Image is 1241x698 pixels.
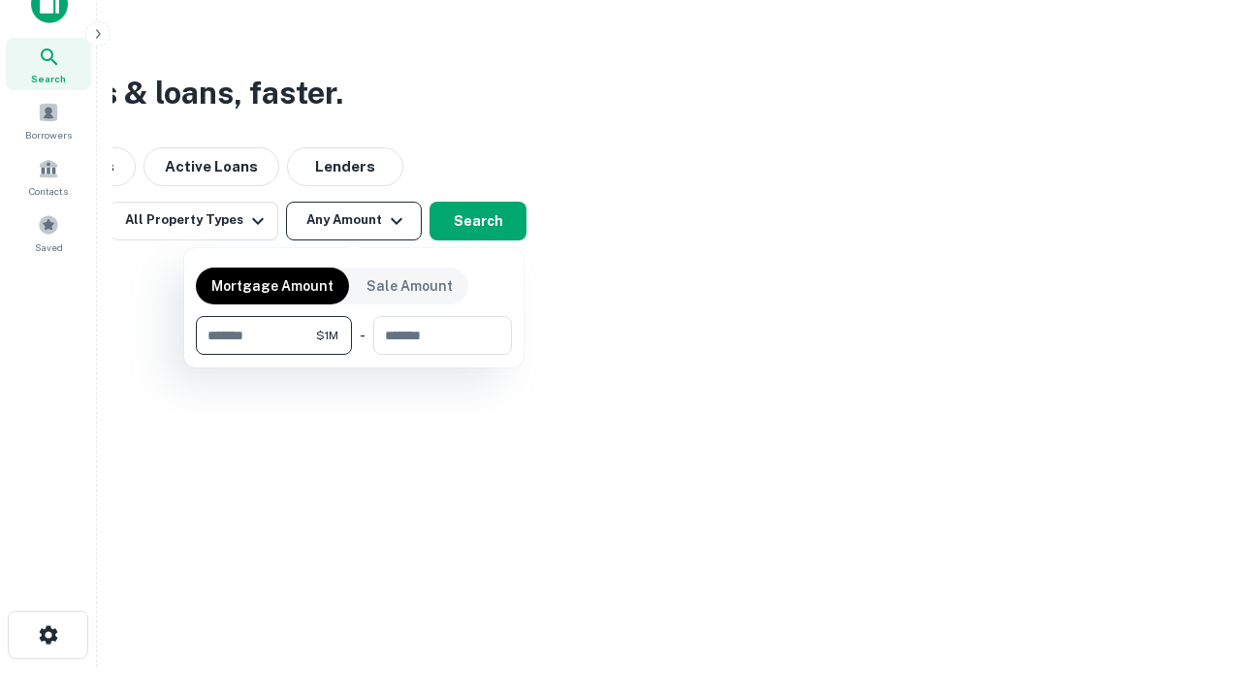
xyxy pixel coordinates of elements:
[316,327,338,344] span: $1M
[360,316,366,355] div: -
[211,275,334,297] p: Mortgage Amount
[1144,543,1241,636] iframe: Chat Widget
[366,275,453,297] p: Sale Amount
